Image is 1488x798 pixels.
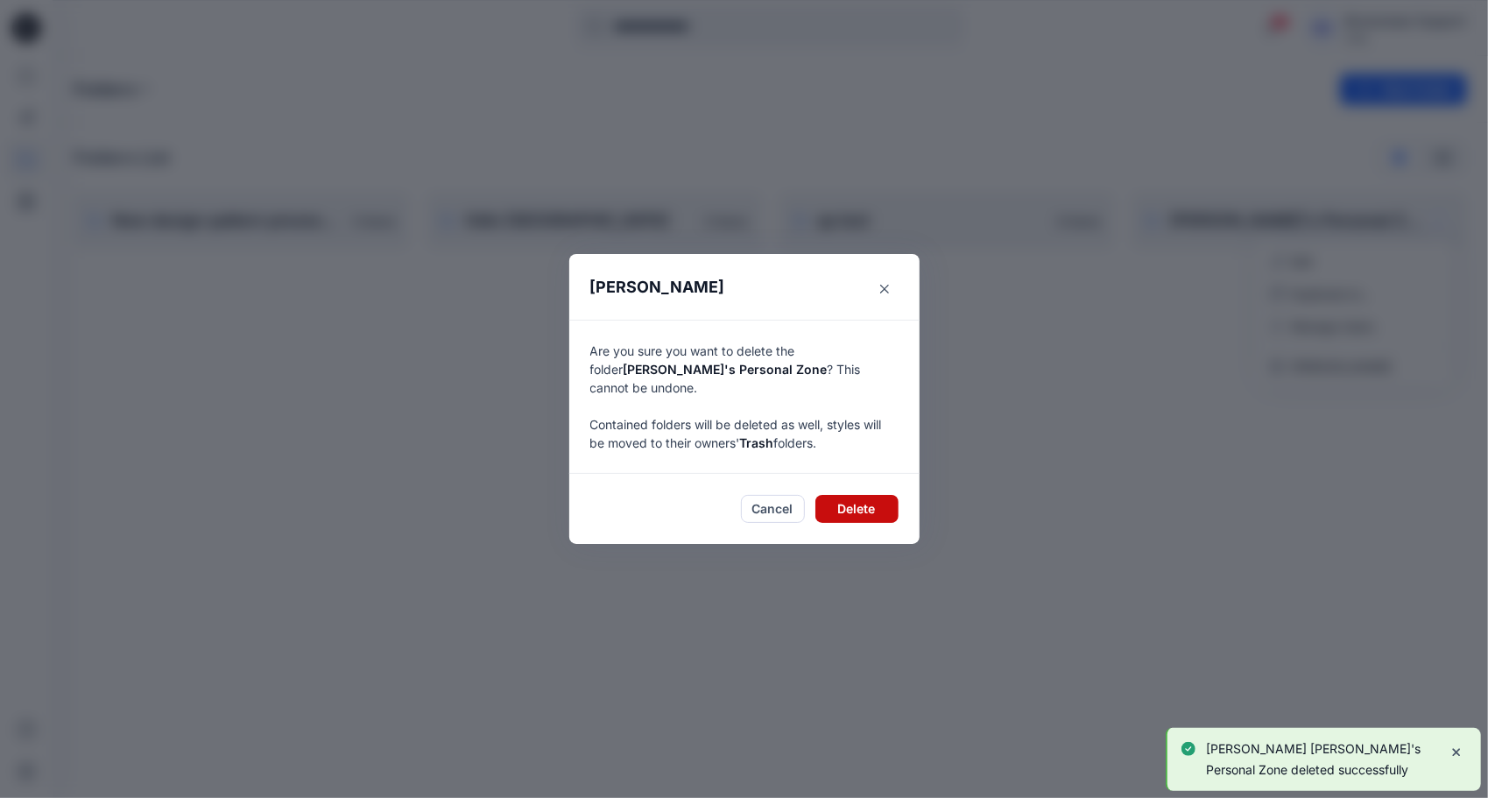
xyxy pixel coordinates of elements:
[815,495,899,523] button: Delete
[569,254,920,320] header: [PERSON_NAME]
[624,362,828,377] span: [PERSON_NAME]'s Personal Zone
[1159,721,1488,798] div: Notifications-bottom-right
[741,495,805,523] button: Cancel
[590,342,899,452] p: Are you sure you want to delete the folder ? This cannot be undone. Contained folders will be del...
[1206,738,1435,780] p: [PERSON_NAME] [PERSON_NAME]'s Personal Zone deleted successfully
[740,435,774,450] span: Trash
[871,275,899,303] button: Close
